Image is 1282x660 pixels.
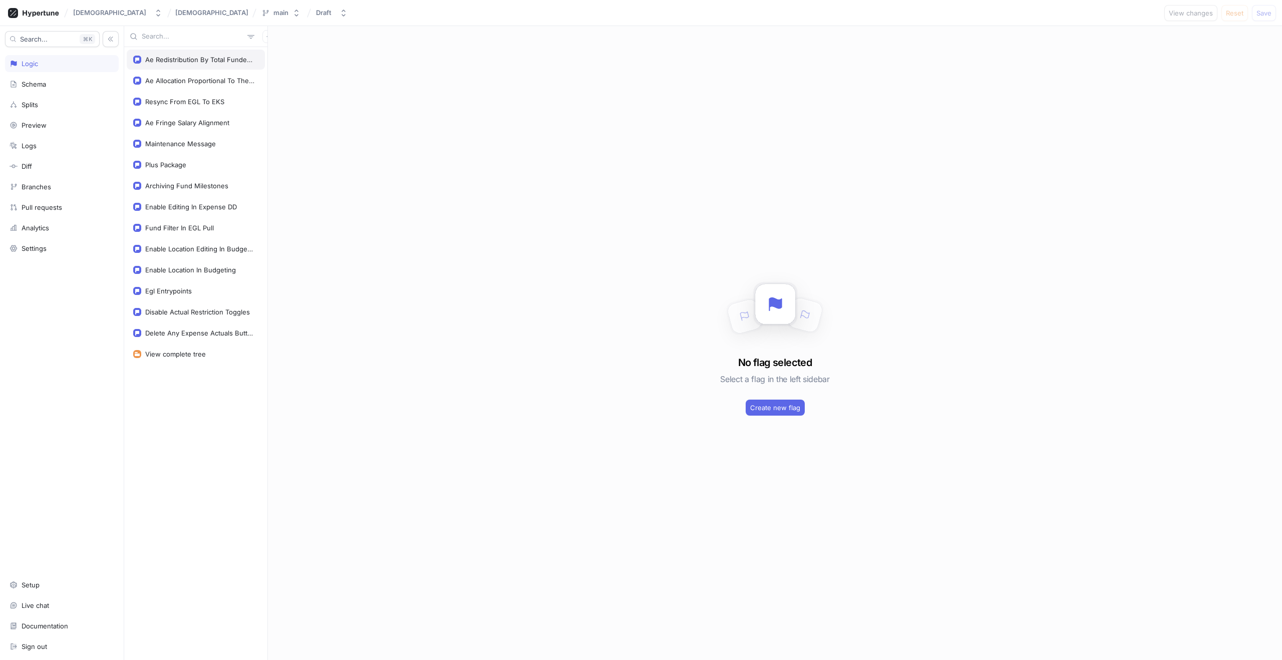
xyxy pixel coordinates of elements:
div: [DEMOGRAPHIC_DATA] [73,9,146,17]
button: Reset [1221,5,1248,21]
span: View changes [1169,10,1213,16]
button: View changes [1164,5,1217,21]
div: Fund Filter In EGL Pull [145,224,214,232]
button: Create new flag [746,400,805,416]
div: Diff [22,162,32,170]
div: Live chat [22,601,49,609]
div: Ae Allocation Proportional To The Burn Rate [145,77,254,85]
span: Save [1256,10,1271,16]
div: Ae Redistribution By Total Funded Amount [145,56,254,64]
div: Logic [22,60,38,68]
div: Setup [22,581,40,589]
div: Archiving Fund Milestones [145,182,228,190]
button: [DEMOGRAPHIC_DATA] [69,5,166,21]
button: main [257,5,304,21]
span: Create new flag [750,405,800,411]
div: K [80,34,95,44]
div: Delete Any Expense Actuals Button [145,329,254,337]
div: Draft [316,9,332,17]
div: Egl Entrypoints [145,287,192,295]
input: Search... [142,32,243,42]
div: Resync From EGL To EKS [145,98,224,106]
div: Disable Actual Restriction Toggles [145,308,250,316]
button: Draft [312,5,352,21]
div: Enable Location In Budgeting [145,266,236,274]
div: Branches [22,183,51,191]
div: Schema [22,80,46,88]
div: Settings [22,244,47,252]
div: Plus Package [145,161,186,169]
div: Logs [22,142,37,150]
span: [DEMOGRAPHIC_DATA] [175,9,248,16]
span: Search... [20,36,48,42]
button: Search...K [5,31,100,47]
h5: Select a flag in the left sidebar [720,370,829,388]
div: Preview [22,121,47,129]
button: Save [1252,5,1276,21]
div: Enable Editing In Expense DD [145,203,237,211]
div: Splits [22,101,38,109]
div: Sign out [22,642,47,650]
div: View complete tree [145,350,206,358]
a: Documentation [5,617,119,634]
div: main [273,9,288,17]
div: Maintenance Message [145,140,216,148]
div: Ae Fringe Salary Alignment [145,119,229,127]
span: Reset [1226,10,1243,16]
div: Documentation [22,622,68,630]
div: Analytics [22,224,49,232]
div: Pull requests [22,203,62,211]
h3: No flag selected [738,355,812,370]
div: Enable Location Editing In Budgeting [145,245,254,253]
